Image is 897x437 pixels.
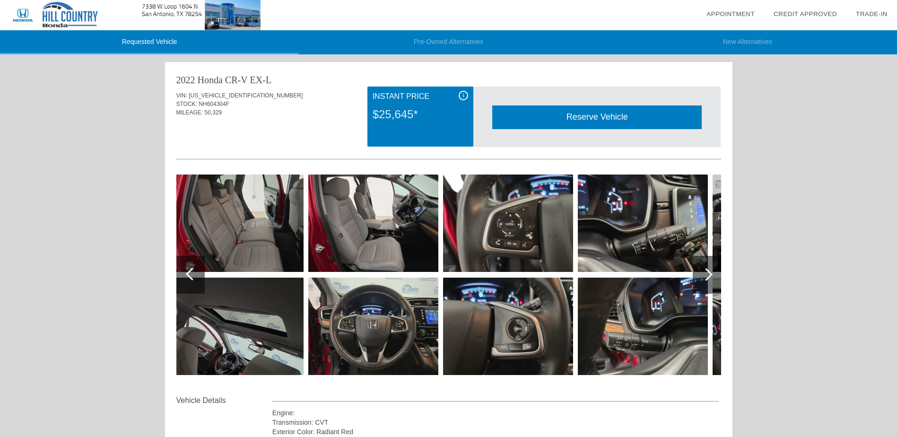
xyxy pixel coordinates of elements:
img: 68312c4e8021199d3c24dfb6e484b9ccx.jpg [174,278,304,375]
span: MILEAGE: [176,109,203,116]
div: EX-L [250,73,272,87]
div: $25,645* [373,102,468,127]
li: Pre-Owned Alternatives [299,30,598,54]
span: NH604304F [199,101,229,107]
img: d296e46bd48dda80f9201df60ac46ed4x.jpg [578,175,708,272]
img: 0c0ce956403581ac606fb20ffce90294x.jpg [713,175,843,272]
img: 2b1b94d062b194c766ae51b6afac8118x.jpg [443,278,573,375]
a: Trade-In [856,10,888,17]
div: Exterior Color: Radiant Red [272,427,719,437]
div: Quoted on [DATE] 8:11:26 AM [176,131,721,146]
span: [US_VEHICLE_IDENTIFICATION_NUMBER] [189,92,303,99]
img: 450218f78b7c01e50186196370c47f26x.jpg [174,175,304,272]
span: STOCK: [176,101,197,107]
img: 5c907e8dd13c252a247eb52309a851d3x.jpg [308,175,438,272]
span: i [463,92,464,99]
div: Engine: [272,408,719,418]
div: 2022 Honda CR-V [176,73,248,87]
img: a1768ec83b336c319605db97a1351e5dx.jpg [443,175,573,272]
img: 1b39e0f66beb24f53868738355da21bdx.jpg [713,278,843,375]
div: Reserve Vehicle [492,105,702,129]
div: Instant Price [373,91,468,102]
img: c81a2177e9cc5ca22f8c7599d34ff977x.jpg [308,278,438,375]
a: Credit Approved [774,10,837,17]
li: New Alternatives [598,30,897,54]
a: Appointment [706,10,755,17]
div: Transmission: CVT [272,418,719,427]
span: 50,329 [205,109,222,116]
div: Vehicle Details [176,395,272,406]
span: VIN: [176,92,187,99]
img: f1da9ae6eb948c4f2f9d16bf050ef31bx.jpg [578,278,708,375]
